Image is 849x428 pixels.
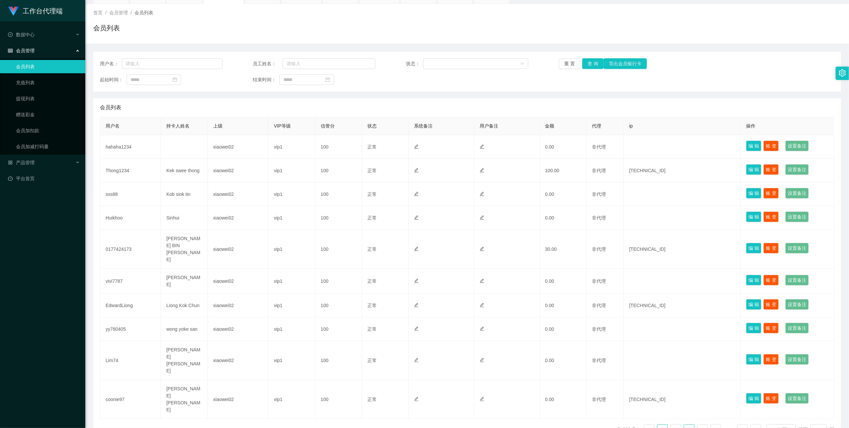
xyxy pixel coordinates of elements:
[367,303,377,308] span: 正常
[100,317,161,341] td: yy780405
[253,76,279,83] span: 结束时间：
[315,341,362,380] td: 100
[480,358,484,362] i: 图标: edit
[592,303,606,308] span: 非代理
[624,230,741,269] td: [TECHNICAL_ID]
[367,246,377,252] span: 正常
[161,269,208,294] td: [PERSON_NAME]
[135,10,153,15] span: 会员列表
[315,159,362,183] td: 100
[282,58,375,69] input: 请输入
[592,192,606,197] span: 非代理
[100,104,121,112] span: 会员列表
[367,397,377,402] span: 正常
[367,168,377,173] span: 正常
[8,32,13,37] i: 图标: check-circle-o
[161,183,208,206] td: Kob siok tin
[208,183,268,206] td: xiaowei02
[315,317,362,341] td: 100
[785,393,809,404] button: 设置备注
[16,60,80,73] a: 会员列表
[16,108,80,121] a: 赠送彩金
[746,212,761,222] button: 编 辑
[8,32,35,37] span: 数据中心
[131,10,132,15] span: /
[100,183,161,206] td: sss88
[208,317,268,341] td: xiaowei02
[268,183,315,206] td: vip1
[208,135,268,159] td: xiaowei02
[785,323,809,333] button: 设置备注
[763,188,779,199] button: 账 变
[315,135,362,159] td: 100
[100,269,161,294] td: vivi7787
[624,159,741,183] td: [TECHNICAL_ID]
[763,299,779,310] button: 账 变
[540,159,587,183] td: 100.00
[268,341,315,380] td: vip1
[100,76,127,83] span: 起始时间：
[414,397,419,401] i: 图标: edit
[16,140,80,153] a: 会员加减打码量
[213,123,222,129] span: 上级
[208,269,268,294] td: xiaowei02
[763,323,779,333] button: 账 变
[414,215,419,220] i: 图标: edit
[480,397,484,401] i: 图标: edit
[8,160,35,165] span: 产品管理
[785,275,809,285] button: 设置备注
[16,124,80,137] a: 会员加扣款
[100,60,122,67] span: 用户名：
[315,230,362,269] td: 100
[480,123,498,129] span: 用户备注
[414,303,419,307] i: 图标: edit
[23,0,63,22] h1: 工作台代理端
[208,294,268,317] td: xiaowei02
[785,212,809,222] button: 设置备注
[414,123,433,129] span: 系统备注
[414,192,419,196] i: 图标: edit
[414,278,419,283] i: 图标: edit
[105,10,107,15] span: /
[208,341,268,380] td: xiaowei02
[785,141,809,151] button: 设置备注
[367,358,377,363] span: 正常
[480,278,484,283] i: 图标: edit
[414,326,419,331] i: 图标: edit
[122,58,222,69] input: 请输入
[315,294,362,317] td: 100
[109,10,128,15] span: 会员管理
[161,159,208,183] td: Kek swee thong
[406,60,423,67] span: 状态：
[208,159,268,183] td: xiaowei02
[315,206,362,230] td: 100
[540,230,587,269] td: 30.00
[540,269,587,294] td: 0.00
[100,230,161,269] td: 0177424173
[540,294,587,317] td: 0.00
[480,215,484,220] i: 图标: edit
[208,230,268,269] td: xiaowei02
[746,323,761,333] button: 编 辑
[592,358,606,363] span: 非代理
[367,326,377,332] span: 正常
[414,144,419,149] i: 图标: edit
[582,58,604,69] button: 查 询
[624,294,741,317] td: [TECHNICAL_ID]
[8,7,19,16] img: logo.9652507e.png
[604,58,647,69] button: 导出会员银行卡
[480,168,484,173] i: 图标: edit
[367,215,377,220] span: 正常
[274,123,291,129] span: VIP等级
[746,275,761,285] button: 编 辑
[367,123,377,129] span: 状态
[629,123,633,129] span: ip
[367,192,377,197] span: 正常
[592,278,606,284] span: 非代理
[746,354,761,365] button: 编 辑
[8,172,80,185] a: 图标: dashboard平台首页
[763,141,779,151] button: 账 变
[166,123,190,129] span: 持卡人姓名
[161,230,208,269] td: [PERSON_NAME] BIN [PERSON_NAME]
[592,123,601,129] span: 代理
